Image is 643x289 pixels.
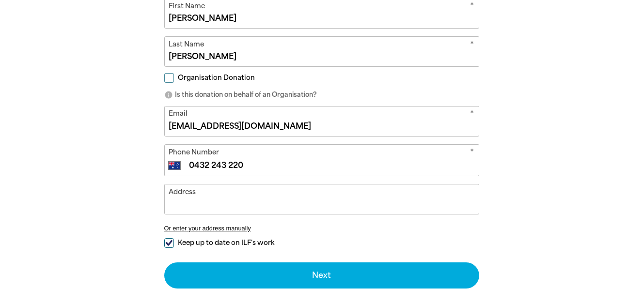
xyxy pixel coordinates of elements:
[164,225,479,232] button: Or enter your address manually
[178,238,274,247] span: Keep up to date on ILF's work
[178,73,255,82] span: Organisation Donation
[470,147,474,159] i: Required
[164,90,479,100] p: Is this donation on behalf of an Organisation?
[164,91,173,99] i: info
[164,262,479,289] button: Next
[164,73,174,83] input: Organisation Donation
[164,238,174,248] input: Keep up to date on ILF's work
